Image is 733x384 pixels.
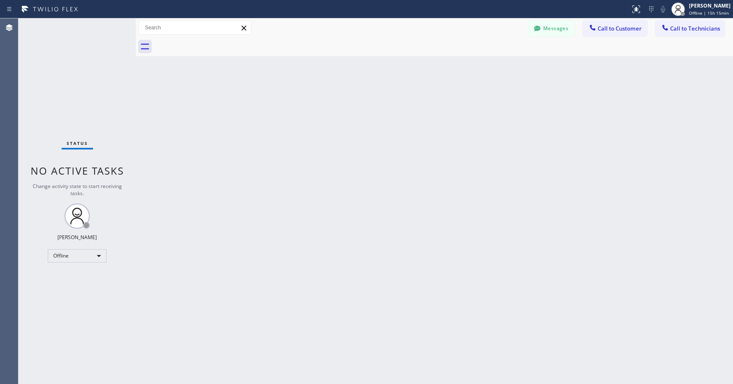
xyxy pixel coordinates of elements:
[33,183,122,197] span: Change activity state to start receiving tasks.
[689,2,730,9] div: [PERSON_NAME]
[583,21,647,36] button: Call to Customer
[598,25,642,32] span: Call to Customer
[528,21,575,36] button: Messages
[48,249,106,263] div: Offline
[670,25,720,32] span: Call to Technicians
[57,234,97,241] div: [PERSON_NAME]
[657,3,669,15] button: Mute
[31,164,124,178] span: No active tasks
[655,21,725,36] button: Call to Technicians
[139,21,251,34] input: Search
[67,140,88,146] span: Status
[689,10,729,16] span: Offline | 15h 15min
